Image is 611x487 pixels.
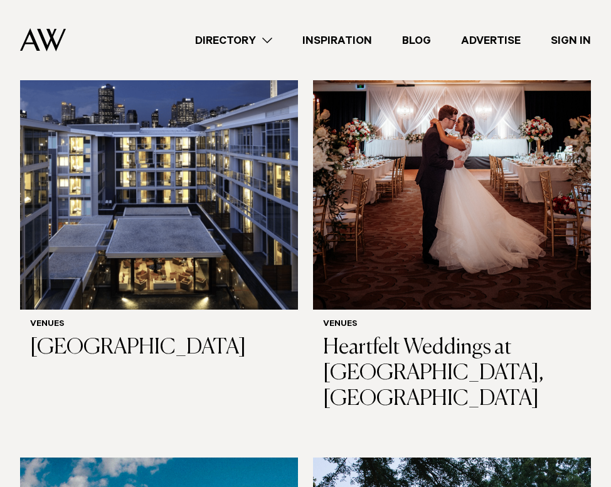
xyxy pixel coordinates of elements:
h3: [GEOGRAPHIC_DATA] [30,335,288,361]
h6: Venues [323,320,581,330]
a: Advertise [446,32,536,49]
h6: Venues [30,320,288,330]
a: Blog [387,32,446,49]
a: Inspiration [287,32,387,49]
a: Sign In [536,32,606,49]
h3: Heartfelt Weddings at [GEOGRAPHIC_DATA], [GEOGRAPHIC_DATA] [323,335,581,412]
img: Auckland Weddings Logo [20,28,66,51]
a: Directory [180,32,287,49]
